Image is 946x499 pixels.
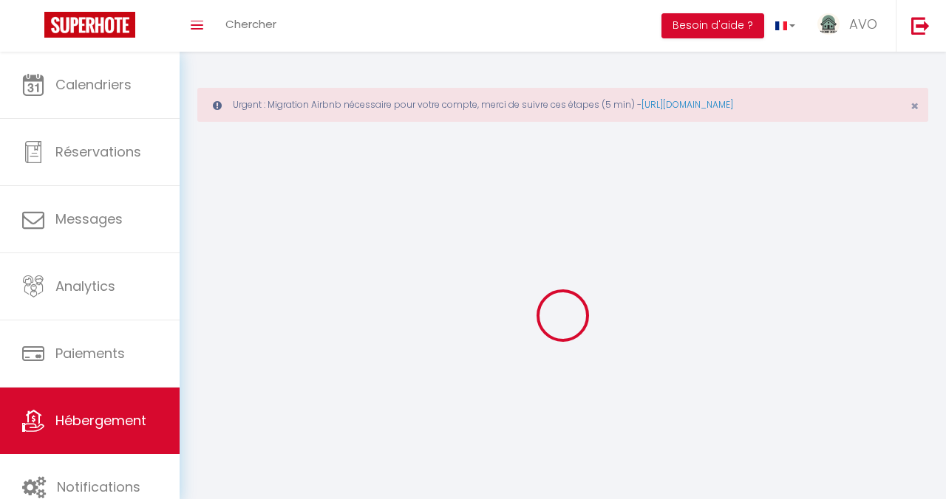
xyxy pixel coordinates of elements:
span: Paiements [55,344,125,362]
button: Besoin d'aide ? [661,13,764,38]
img: Super Booking [44,12,135,38]
span: Analytics [55,277,115,295]
span: × [911,97,919,115]
span: Notifications [57,478,140,496]
span: Hébergement [55,411,146,430]
button: Ouvrir le widget de chat LiveChat [12,6,56,50]
a: [URL][DOMAIN_NAME] [642,98,733,111]
img: logout [911,16,930,35]
button: Close [911,100,919,113]
span: Réservations [55,142,141,161]
span: AVO [849,15,877,33]
span: Messages [55,210,123,228]
span: Calendriers [55,75,132,94]
span: Chercher [225,16,276,32]
div: Urgent : Migration Airbnb nécessaire pour votre compte, merci de suivre ces étapes (5 min) - [197,88,928,122]
img: ... [817,13,840,35]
